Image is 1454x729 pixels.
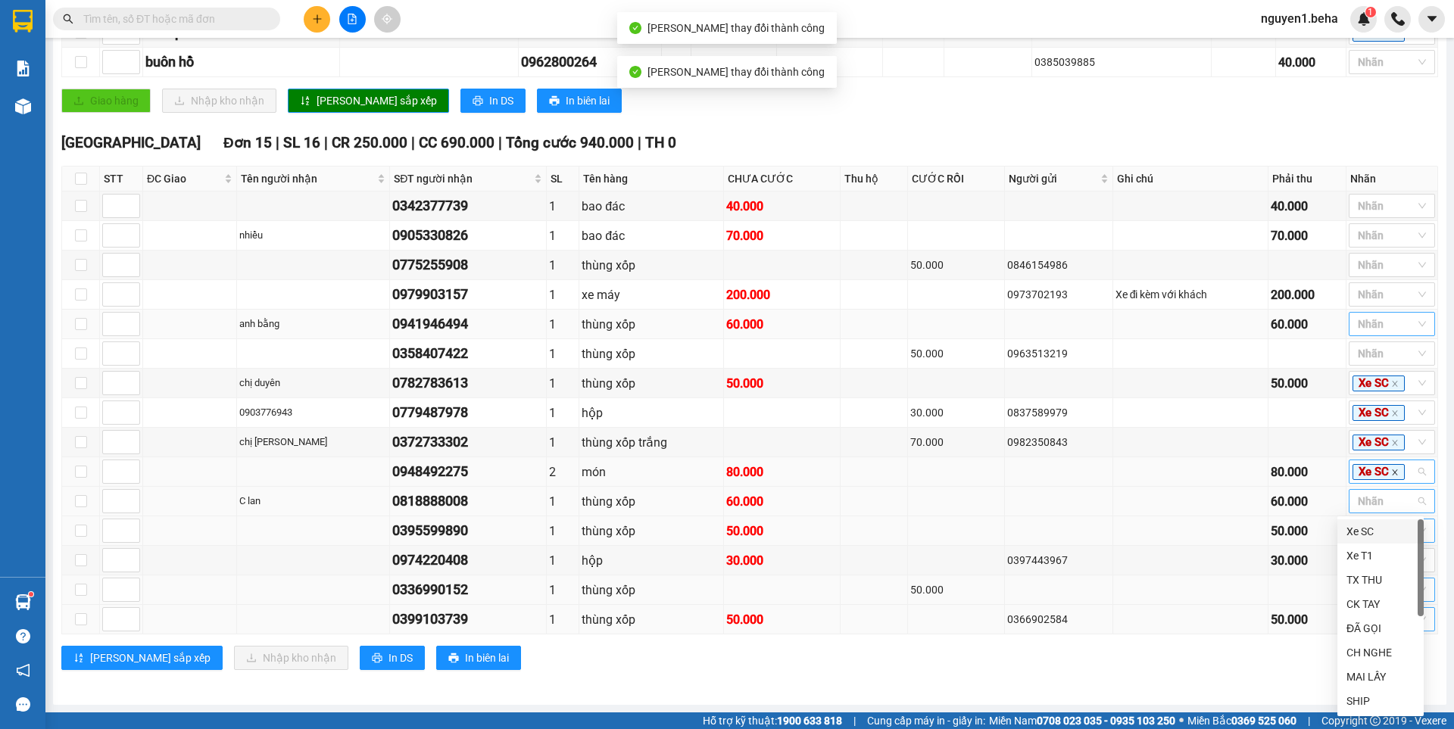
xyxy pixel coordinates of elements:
[392,579,544,600] div: 0336990152
[390,310,547,339] td: 0941946494
[392,284,544,305] div: 0979903157
[237,398,390,428] td: 0903776943
[726,551,838,570] div: 30.000
[629,66,641,78] span: check-circle
[15,594,31,610] img: warehouse-icon
[989,712,1175,729] span: Miền Nam
[237,310,390,339] td: anh bằng
[779,53,880,72] div: 40.000
[1249,9,1350,28] span: nguyen1.beha
[436,646,521,670] button: printerIn biên lai
[537,89,622,113] button: printerIn biên lai
[419,134,495,151] span: CC 690.000
[726,522,838,541] div: 50.000
[1346,596,1415,612] div: CK TAY
[1337,568,1424,592] div: TX THU
[1353,435,1405,451] span: Xe SC
[16,697,30,712] span: message
[582,551,721,570] div: hộp
[582,463,721,481] div: món
[694,53,774,72] div: thùng xốp
[473,95,483,107] span: printer
[582,226,721,245] div: bao đác
[1179,718,1184,724] span: ⚪️
[90,650,211,666] span: [PERSON_NAME] sắp xếp
[1391,439,1399,447] span: close
[1009,170,1097,187] span: Người gửi
[1231,715,1296,727] strong: 0369 525 060
[390,516,547,546] td: 0395599890
[347,14,357,24] span: file-add
[549,492,576,511] div: 1
[1271,551,1343,570] div: 30.000
[1271,492,1343,511] div: 60.000
[1007,257,1110,273] div: 0846154986
[549,551,576,570] div: 1
[145,51,337,73] div: buôn hồ
[16,629,30,643] span: question-circle
[647,22,825,34] span: [PERSON_NAME] thay đổi thành công
[332,134,407,151] span: CR 250.000
[1425,12,1439,26] span: caret-down
[582,256,721,275] div: thùng xốp
[853,712,856,729] span: |
[29,592,33,597] sup: 1
[1350,170,1434,187] div: Nhãn
[1007,552,1110,569] div: 0397443967
[239,494,387,509] div: C lan
[392,313,544,335] div: 0941946494
[726,315,838,334] div: 60.000
[1113,167,1268,192] th: Ghi chú
[390,457,547,487] td: 0948492275
[133,25,240,41] span: 13:21:12 [DATE]
[726,492,838,511] div: 60.000
[645,134,676,151] span: TH 0
[390,398,547,428] td: 0779487978
[1337,544,1424,568] div: Xe T1
[1007,404,1110,421] div: 0837589979
[549,581,576,600] div: 1
[1337,616,1424,640] div: ĐÃ GỌI
[1007,434,1110,450] div: 0982350843
[390,369,547,398] td: 0782783613
[237,221,390,251] td: nhiều
[1271,374,1343,393] div: 50.000
[1353,405,1405,422] span: Xe SC
[372,653,382,665] span: printer
[549,374,576,393] div: 1
[1418,6,1445,33] button: caret-down
[465,650,509,666] span: In biên lai
[582,433,721,452] div: thùng xốp trắng
[223,134,272,151] span: Đơn 15
[390,192,547,221] td: 0342377739
[63,14,73,24] span: search
[390,546,547,575] td: 0974220408
[1268,167,1346,192] th: Phải thu
[1391,469,1399,476] span: close
[1337,592,1424,616] div: CK TAY
[1271,226,1343,245] div: 70.000
[392,550,544,571] div: 0974220408
[392,609,544,630] div: 0399103739
[239,316,387,332] div: anh bằng
[392,372,544,394] div: 0782783613
[549,610,576,629] div: 1
[1346,523,1415,540] div: Xe SC
[703,712,842,729] span: Hỗ trợ kỹ thuật:
[170,42,289,58] span: [PERSON_NAME]
[1370,715,1381,726] span: copyright
[1391,380,1399,388] span: close
[910,345,1001,362] div: 50.000
[647,66,825,78] span: [PERSON_NAME] thay đổi thành công
[521,51,658,73] div: 0962800264
[1391,12,1405,26] img: phone-icon
[582,344,721,363] div: thùng xốp
[1346,572,1415,588] div: TX THU
[1271,285,1343,304] div: 200.000
[549,463,576,481] div: 2
[61,134,201,151] span: [GEOGRAPHIC_DATA]
[582,285,721,304] div: xe máy
[390,221,547,251] td: 0905330826
[519,48,661,77] td: 0962800264
[910,404,1001,421] div: 30.000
